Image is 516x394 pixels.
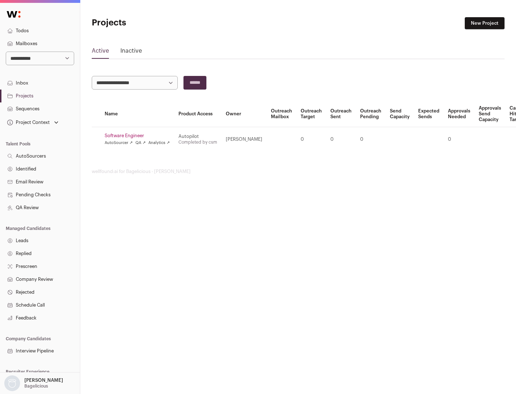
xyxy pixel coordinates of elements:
[356,127,386,152] td: 0
[444,127,474,152] td: 0
[356,101,386,127] th: Outreach Pending
[414,101,444,127] th: Expected Sends
[6,117,60,128] button: Open dropdown
[178,140,217,144] a: Completed by csm
[135,140,145,146] a: QA ↗
[6,120,50,125] div: Project Context
[326,101,356,127] th: Outreach Sent
[4,375,20,391] img: nopic.png
[296,127,326,152] td: 0
[105,140,133,146] a: AutoSourcer ↗
[474,101,505,127] th: Approvals Send Capacity
[296,101,326,127] th: Outreach Target
[120,47,142,58] a: Inactive
[326,127,356,152] td: 0
[174,101,221,127] th: Product Access
[92,47,109,58] a: Active
[92,169,505,174] footer: wellfound:ai for Bagelicious - [PERSON_NAME]
[92,17,229,29] h1: Projects
[100,101,174,127] th: Name
[3,375,64,391] button: Open dropdown
[386,101,414,127] th: Send Capacity
[221,101,267,127] th: Owner
[221,127,267,152] td: [PERSON_NAME]
[178,134,217,139] div: Autopilot
[267,101,296,127] th: Outreach Mailbox
[24,383,48,389] p: Bagelicious
[444,101,474,127] th: Approvals Needed
[105,133,170,139] a: Software Engineer
[24,378,63,383] p: [PERSON_NAME]
[465,17,505,29] a: New Project
[148,140,169,146] a: Analytics ↗
[3,7,24,21] img: Wellfound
